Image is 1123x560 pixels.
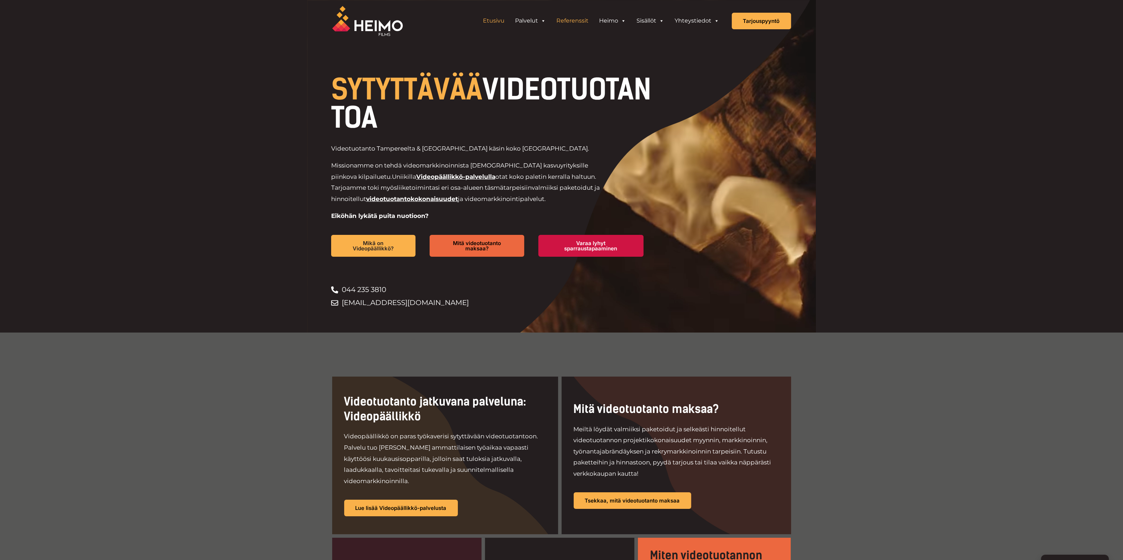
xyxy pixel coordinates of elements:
[474,14,728,28] aside: Header Widget 1
[340,283,386,296] span: 044 235 3810
[392,173,416,180] span: Uniikilla
[574,402,779,417] h2: Mitä videotuotanto maksaa?
[344,431,546,487] p: Videopäällikkö on paras työkaverisi sytyttävään videotuotantoon. Palvelu tuo [PERSON_NAME] ammatt...
[331,296,658,309] a: [EMAIL_ADDRESS][DOMAIN_NAME]
[416,173,495,180] a: Videopäällikkö-palvelulla
[478,14,510,28] a: Etusivu
[574,424,779,480] p: Meiltä löydät valmiiksi paketoidut ja selkeästi hinnoitellut videotuotannon projektikokonaisuudet...
[430,235,524,257] a: Mitä videotuotanto maksaa?
[366,195,458,202] a: videotuotantokokonaisuudet
[458,195,546,202] span: ja videomarkkinointipalvelut.
[397,184,532,191] span: liiketoimintasi eri osa-alueen täsmätarpeisiin
[331,143,610,154] p: Videotuotanto Tampereelta & [GEOGRAPHIC_DATA] käsin koko [GEOGRAPHIC_DATA].
[550,241,632,251] span: Varaa lyhyt sparraustapaaminen
[585,498,680,503] span: Tsekkaa, mitä videotuotanto maksaa
[331,184,600,202] span: valmiiksi paketoidut ja hinnoitellut
[340,296,469,309] span: [EMAIL_ADDRESS][DOMAIN_NAME]
[344,500,458,516] a: Lue lisää Videopäällikkö-palvelusta
[551,14,594,28] a: Referenssit
[344,395,546,424] h2: Videotuotanto jatkuvana palveluna: Videopäällikkö
[356,505,447,511] span: Lue lisää Videopäällikkö-palvelusta
[331,160,610,205] p: Missionamme on tehdä videomarkkinoinnista [DEMOGRAPHIC_DATA] kasvuyrityksille piinkova kilpailuetu.
[594,14,632,28] a: Heimo
[441,241,513,251] span: Mitä videotuotanto maksaa?
[332,6,403,36] img: Heimo Filmsin logo
[670,14,725,28] a: Yhteystiedot
[331,73,482,106] span: SYTYTTÄVÄÄ
[732,13,791,29] a: Tarjouspyyntö
[342,241,405,251] span: Mikä on Videopäällikkö?
[510,14,551,28] a: Palvelut
[331,283,658,296] a: 044 235 3810
[574,492,691,509] a: Tsekkaa, mitä videotuotanto maksaa
[632,14,670,28] a: Sisällöt
[538,235,644,257] a: Varaa lyhyt sparraustapaaminen
[331,75,658,132] h1: VIDEOTUOTANTOA
[331,212,429,219] strong: Eiköhän lykätä puita nuotioon?
[331,235,416,257] a: Mikä on Videopäällikkö?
